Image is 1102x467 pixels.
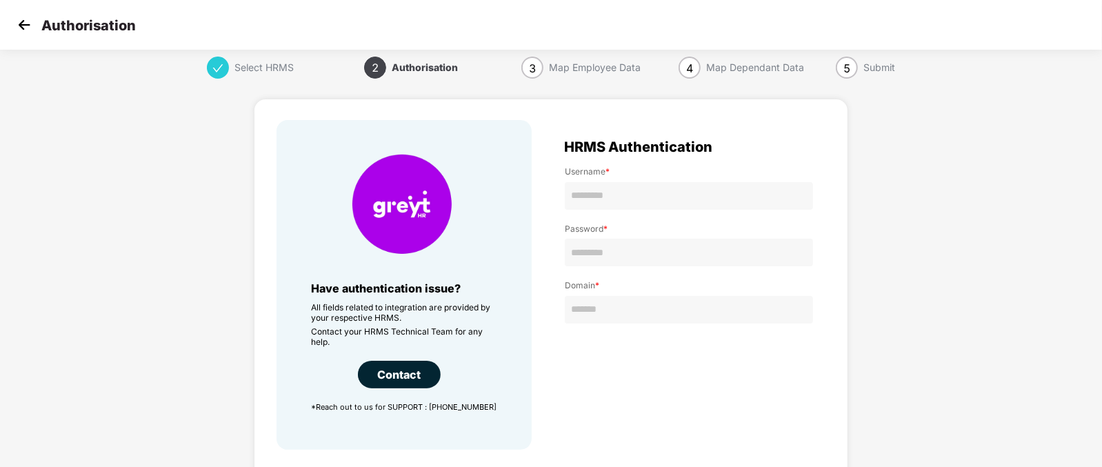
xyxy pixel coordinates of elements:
[843,61,850,75] span: 5
[358,361,441,388] div: Contact
[14,14,34,35] img: svg+xml;base64,PHN2ZyB4bWxucz0iaHR0cDovL3d3dy53My5vcmcvMjAwMC9zdmciIHdpZHRoPSIzMCIgaGVpZ2h0PSIzMC...
[41,17,136,34] p: Authorisation
[564,141,712,152] span: HRMS Authentication
[372,61,379,74] span: 2
[234,57,294,79] div: Select HRMS
[311,302,497,323] p: All fields related to integration are provided by your respective HRMS.
[549,57,641,79] div: Map Employee Data
[311,402,497,412] p: *Reach out to us for SUPPORT : [PHONE_NUMBER]
[706,57,804,79] div: Map Dependant Data
[863,57,895,79] div: Submit
[565,280,813,290] label: Domain
[565,166,813,177] label: Username
[529,61,536,75] span: 3
[392,57,458,79] div: Authorisation
[311,281,461,295] span: Have authentication issue?
[686,61,693,75] span: 4
[212,63,223,74] span: check
[352,155,452,254] img: HRMS Company Icon
[565,223,813,234] label: Password
[311,326,497,347] p: Contact your HRMS Technical Team for any help.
